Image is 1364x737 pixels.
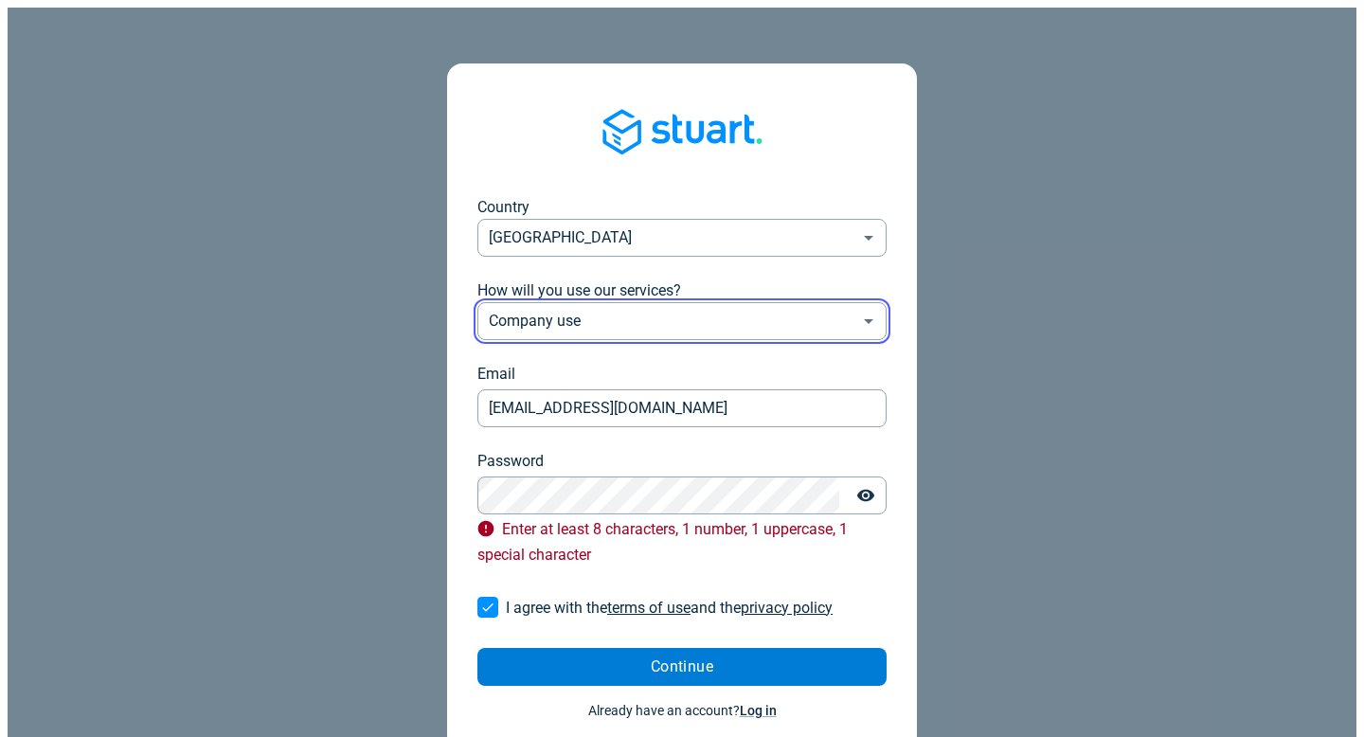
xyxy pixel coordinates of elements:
span: Already have an account? [588,703,777,718]
button: Toggle password visibility [847,476,885,514]
span: Country [477,198,529,216]
span: Continue [651,659,714,674]
span: I agree with the and the [506,599,833,617]
span: How will you use our services? [477,281,681,299]
a: terms of use [607,599,691,617]
button: Continue [477,648,887,686]
label: Password [477,450,544,473]
a: privacy policy [741,599,833,617]
div: [GEOGRAPHIC_DATA] [477,219,887,257]
p: Enter at least 8 characters, 1 number, 1 uppercase, 1 special character [477,518,887,566]
div: Company use [477,302,887,340]
label: Email [477,363,515,386]
a: Log in [740,703,777,718]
